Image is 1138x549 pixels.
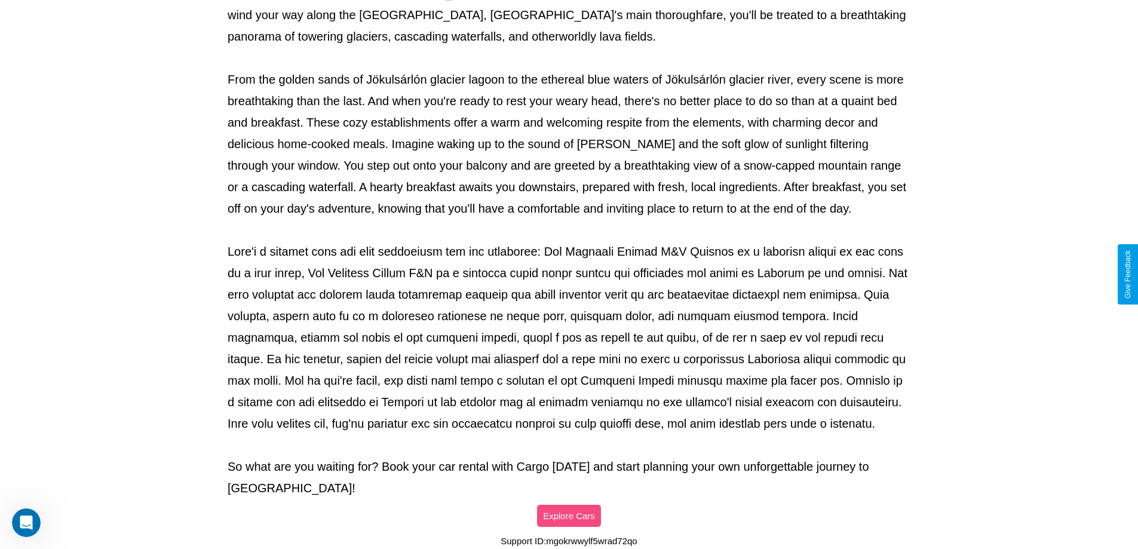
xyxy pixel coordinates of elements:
[537,505,601,527] button: Explore Cars
[501,533,637,549] p: Support ID: mgokrwwylf5wrad72qo
[12,508,41,537] iframe: Intercom live chat
[1124,250,1132,299] div: Give Feedback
